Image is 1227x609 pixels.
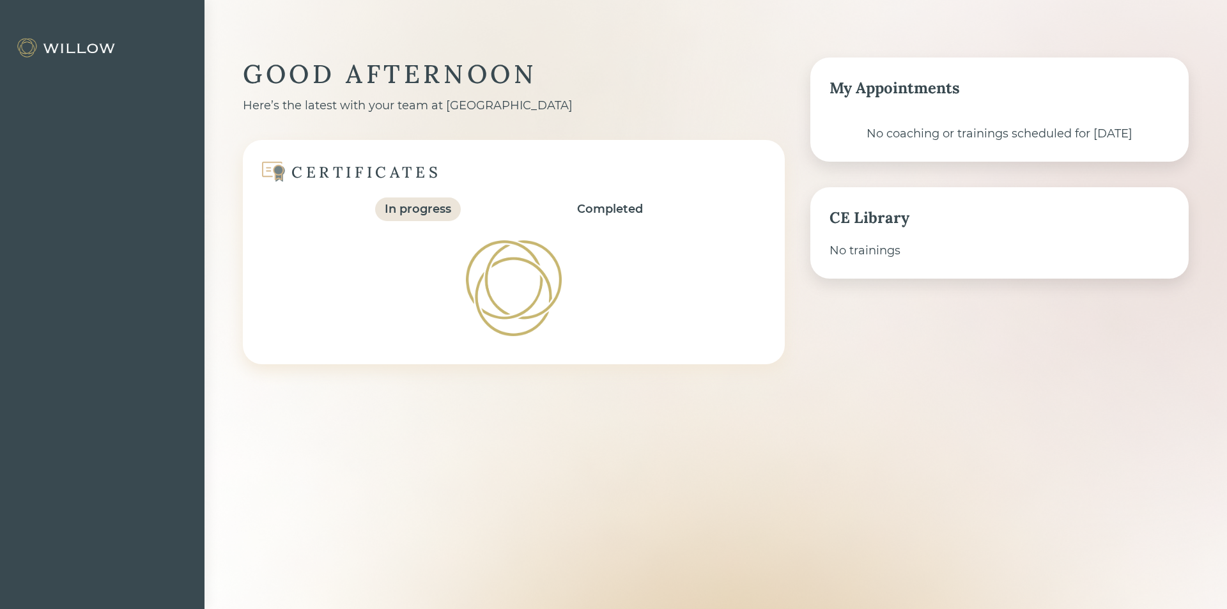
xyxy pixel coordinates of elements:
[243,97,785,114] div: Here’s the latest with your team at [GEOGRAPHIC_DATA]
[291,162,441,182] div: CERTIFICATES
[830,77,1169,100] div: My Appointments
[577,201,643,218] div: Completed
[243,58,785,91] div: GOOD AFTERNOON
[830,125,1169,143] div: No coaching or trainings scheduled for [DATE]
[830,206,1169,229] div: CE Library
[16,38,118,58] img: Willow
[385,201,451,218] div: In progress
[830,242,1169,259] div: No trainings
[464,238,564,338] img: Loading!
